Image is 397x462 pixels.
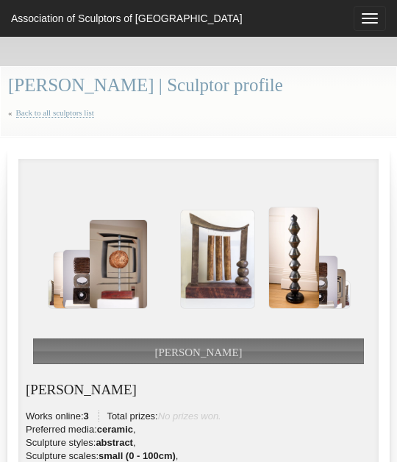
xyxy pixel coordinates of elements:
a: Back to all sculptors list [16,108,94,118]
img: Descendant [304,256,337,308]
strong: 3 [84,411,89,422]
li: Sculpture styles: , [26,437,371,449]
img: Harmony and Me [54,252,82,308]
img: Winter Solstice Ⅱ [90,220,146,308]
div: « [8,97,389,129]
li: Works online: Total prizes: [26,411,371,422]
li: Sculpture scales: , [26,450,371,462]
img: Descendant [63,250,101,308]
strong: abstract [96,437,133,448]
img: Linda Lees [181,210,254,308]
span: No prizes won. [158,411,221,422]
li: Preferred media: , [26,424,371,436]
strong: small (0 - 100cm) [99,450,176,461]
img: Linda Lees [49,280,71,308]
span: [PERSON_NAME] [154,346,242,358]
img: Harmony and Me [269,207,318,308]
h3: [PERSON_NAME] [26,383,371,398]
strong: ceramic [97,424,133,435]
